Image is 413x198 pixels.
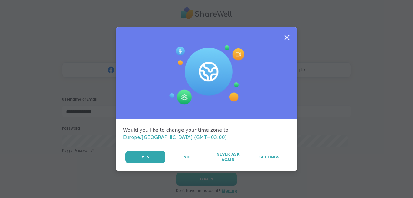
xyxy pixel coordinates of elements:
[259,154,280,160] span: Settings
[123,134,227,140] span: Europe/[GEOGRAPHIC_DATA] (GMT+03:00)
[125,151,165,163] button: Yes
[207,151,248,163] button: Never Ask Again
[141,154,149,160] span: Yes
[249,151,290,163] a: Settings
[210,152,245,163] span: Never Ask Again
[184,154,190,160] span: No
[166,151,207,163] button: No
[169,45,244,105] img: Session Experience
[123,127,290,141] div: Would you like to change your time zone to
